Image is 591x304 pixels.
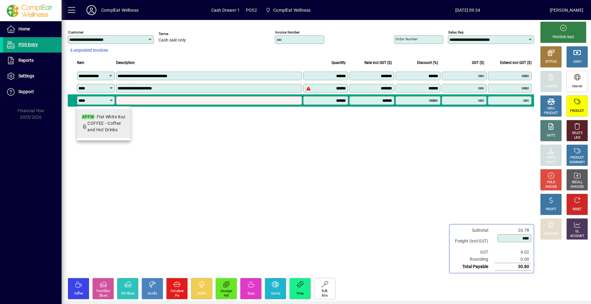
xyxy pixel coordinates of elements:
[448,30,464,34] mat-label: Sales rep
[544,232,558,236] div: DISCOUNT
[452,263,494,270] td: Total Payable
[573,60,581,64] div: CASH
[18,73,34,78] span: Settings
[87,121,121,132] span: COFFEE - Coffee and Hot Drinks
[545,60,557,64] div: EFTPOS
[121,291,135,296] div: CW Slices
[546,207,556,212] div: PROFIT
[77,109,131,138] mat-option: APFW - Flat White 8oz
[570,156,584,160] div: PRODUCT
[3,84,62,100] a: Support
[296,291,304,296] div: Wrap
[553,35,574,40] div: PROCESS SALE
[3,22,62,37] a: Home
[572,180,583,185] div: RECALL
[271,291,280,296] div: Quiche
[82,114,126,120] div: - Flat White 8oz
[148,291,157,296] div: Scrolls
[18,42,38,47] span: POS Entry
[322,294,328,298] div: Bins
[364,59,392,66] span: Rate incl GST ($)
[70,47,108,53] span: 6 unposted invoices
[546,160,557,165] div: SELECT
[68,30,84,34] mat-label: Customer
[545,84,557,89] div: CHARGE
[18,26,30,31] span: Home
[159,38,186,43] span: Cash sale only
[500,59,532,66] span: Extend incl GST ($)
[263,5,313,16] span: ComplEat Wellness
[544,111,558,116] div: PRODUCT
[275,30,300,34] mat-label: Invoice number
[572,131,582,136] div: DELETE
[175,294,179,298] div: Pie
[494,249,531,256] td: 4.02
[82,114,94,119] em: APFW
[99,294,107,298] div: Slices
[171,289,183,294] div: Compleat
[68,45,111,56] button: 6 unposted invoices
[247,291,254,296] div: Soup
[494,227,531,234] td: 26.78
[273,5,311,15] span: ComplEat Wellness
[74,291,83,296] div: Coffee
[570,185,584,189] div: INVOICES
[547,156,555,160] div: PRICE
[452,227,494,234] td: Subtotal
[572,84,582,89] div: Internet
[246,5,257,15] span: POS2
[3,69,62,84] a: Settings
[547,180,555,185] div: HOLD
[570,109,584,113] div: PRODUCT
[197,291,206,296] div: Muffin
[575,229,579,234] div: GL
[116,59,135,66] span: Description
[547,106,555,111] div: MISC
[18,58,34,63] span: Reports
[3,53,62,68] a: Reports
[77,59,84,66] span: Item
[452,234,494,249] td: Freight (Incl GST)
[573,207,582,212] div: RESET
[322,289,328,294] div: Bulk
[18,89,34,94] span: Support
[159,32,195,36] span: Terms
[417,59,438,66] span: Discount (%)
[570,234,584,239] div: ACCOUNT
[101,5,139,15] div: ComplEat Wellness
[452,256,494,263] td: Rounding
[386,5,550,15] span: [DATE] 09:34
[494,256,531,263] td: 0.00
[569,160,585,165] div: SUMMARY
[472,59,484,66] span: GST ($)
[96,289,110,294] div: Pure Bliss
[220,289,232,294] div: Sausage
[332,59,346,66] span: Quantity
[547,133,555,138] div: NOTE
[82,5,101,16] button: Profile
[494,263,531,270] td: 30.80
[574,136,580,140] div: LINE
[550,5,583,15] div: [PERSON_NAME]
[224,294,229,298] div: Roll
[211,5,240,15] span: Cash Drawer 1
[396,37,418,41] mat-label: Order number
[545,185,557,189] div: INVOICE
[452,249,494,256] td: GST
